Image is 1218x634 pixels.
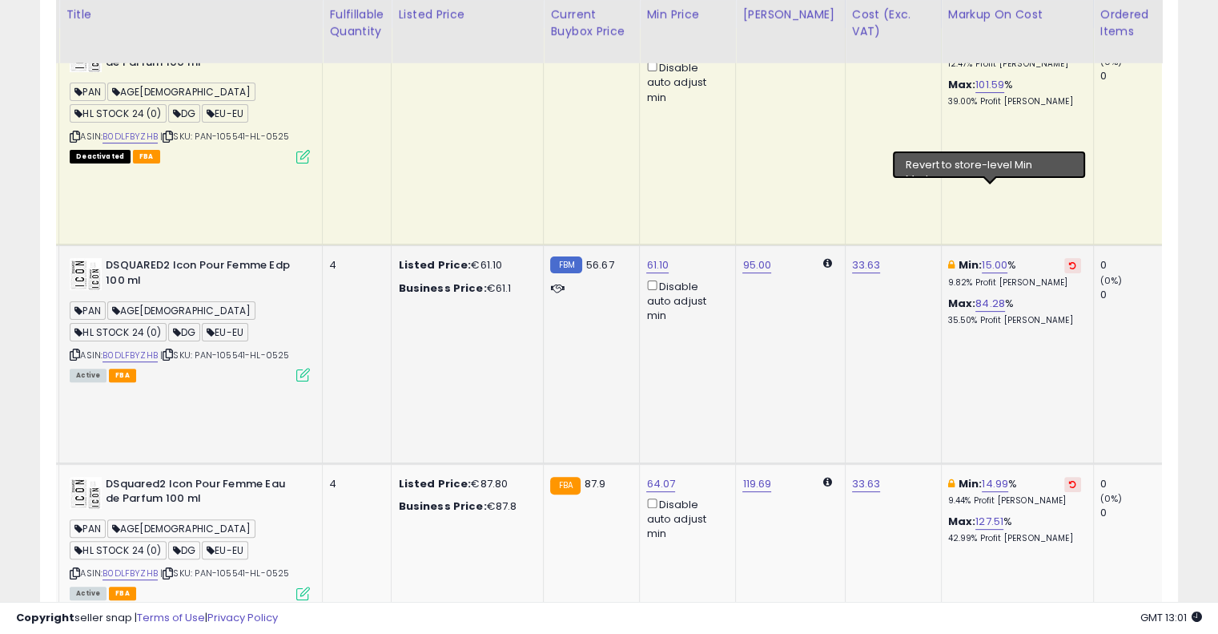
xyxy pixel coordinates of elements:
p: 12.47% Profit [PERSON_NAME] [948,59,1081,70]
b: Business Price: [398,281,486,296]
div: €87.80 [398,477,531,491]
span: PAN [70,83,106,101]
small: FBM [550,256,581,273]
span: All listings currently available for purchase on Amazon [70,369,107,382]
a: 64.07 [646,476,675,492]
div: % [948,297,1081,326]
div: % [948,515,1081,544]
span: HL STOCK 24 (0) [70,541,166,559]
a: B0DLFBYZHB [103,130,158,143]
div: ASIN: [70,258,310,380]
span: EU-EU [202,323,248,341]
div: 0 [1100,69,1165,83]
a: Privacy Policy [207,610,278,625]
div: ASIN: [70,40,310,162]
span: DG [168,323,200,341]
a: B0DLFBYZHB [103,349,158,362]
span: | SKU: PAN-105541-HL-0525 [160,130,289,143]
span: HL STOCK 24 (0) [70,323,166,341]
b: Min: [959,257,983,273]
b: Listed Price: [398,257,471,273]
a: 61.10 [646,257,669,273]
a: 33.63 [852,257,881,273]
div: Disable auto adjust min [646,59,723,105]
span: PAN [70,301,106,320]
span: All listings currently available for purchase on Amazon [70,587,107,600]
span: FBA [133,150,160,164]
span: AGE[DEMOGRAPHIC_DATA] [107,83,255,101]
span: PAN [70,519,106,538]
span: EU-EU [202,104,248,123]
div: 4 [329,477,379,491]
div: 0 [1100,288,1165,302]
span: FBA [109,369,136,382]
a: 15.00 [982,257,1007,273]
span: 87.9 [585,476,606,491]
a: 14.99 [982,476,1008,492]
b: DSquared2 Icon Pour Femme Eau de Parfum 100 ml [106,477,300,511]
small: (0%) [1100,274,1123,287]
div: Current Buybox Price [550,6,633,40]
p: 9.82% Profit [PERSON_NAME] [948,277,1081,289]
strong: Copyright [16,610,74,625]
div: seller snap | | [16,611,278,626]
div: 0 [1100,258,1165,273]
a: 33.63 [852,476,881,492]
b: Business Price: [398,499,486,514]
div: Ordered Items [1100,6,1159,40]
b: DSQUARED2 Icon Pour Femme Edp 100 ml [106,258,300,292]
span: HL STOCK 24 (0) [70,104,166,123]
small: (0%) [1100,492,1123,505]
span: AGE[DEMOGRAPHIC_DATA] [107,301,255,320]
span: EU-EU [202,541,248,559]
p: 42.99% Profit [PERSON_NAME] [948,533,1081,544]
b: Max: [948,296,976,311]
div: Disable auto adjust min [646,277,723,324]
b: Min: [959,476,983,491]
div: Markup on Cost [948,6,1087,23]
div: 0 [1100,477,1165,491]
div: €87.8 [398,499,531,514]
span: All listings that are unavailable for purchase on Amazon for any reason other than out-of-stock [70,150,131,164]
div: [PERSON_NAME] [742,6,838,23]
span: DG [168,541,200,559]
div: Min Price [646,6,729,23]
span: FBA [109,587,136,600]
div: €61.1 [398,281,531,296]
div: Title [66,6,316,23]
div: 4 [329,258,379,273]
b: Max: [948,77,976,92]
p: 39.00% Profit [PERSON_NAME] [948,96,1081,107]
span: 2025-08-12 13:01 GMT [1140,610,1202,625]
div: % [948,78,1081,107]
div: Disable auto adjust min [646,495,723,542]
span: AGE[DEMOGRAPHIC_DATA] [107,519,255,538]
a: 119.69 [742,476,771,492]
img: 41-TF+52gnL._SL40_.jpg [70,477,102,509]
span: DG [168,104,200,123]
div: % [948,258,1081,288]
b: Listed Price: [398,476,471,491]
a: 84.28 [975,296,1005,312]
a: 127.51 [975,514,1003,530]
div: €61.10 [398,258,531,273]
p: 9.44% Profit [PERSON_NAME] [948,495,1081,507]
a: B0DLFBYZHB [103,567,158,580]
span: | SKU: PAN-105541-HL-0525 [160,349,289,361]
a: 101.59 [975,77,1004,93]
p: 35.50% Profit [PERSON_NAME] [948,315,1081,326]
div: 0 [1100,506,1165,520]
span: 56.67 [586,257,614,273]
img: 41-TF+52gnL._SL40_.jpg [70,258,102,290]
div: Listed Price [398,6,537,23]
div: Fulfillable Quantity [329,6,384,40]
a: Terms of Use [137,610,205,625]
small: FBA [550,477,580,495]
div: Cost (Exc. VAT) [852,6,935,40]
b: Max: [948,514,976,529]
div: % [948,477,1081,507]
span: | SKU: PAN-105541-HL-0525 [160,567,289,579]
a: 95.00 [742,257,771,273]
